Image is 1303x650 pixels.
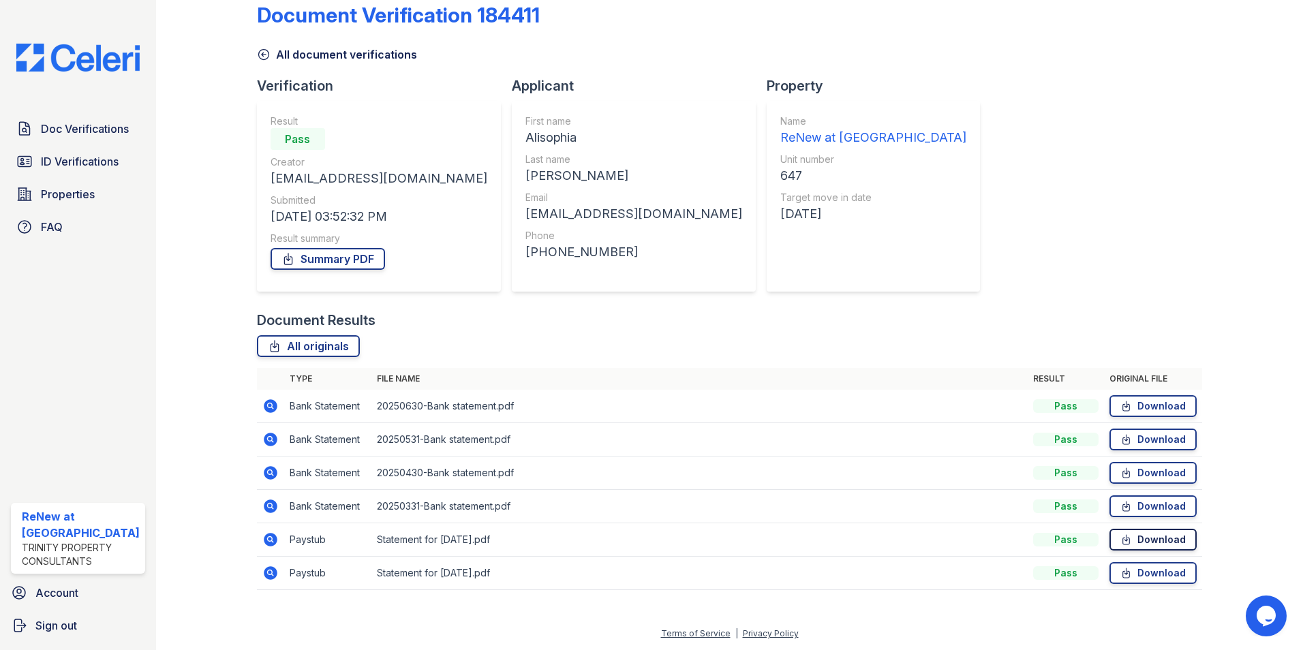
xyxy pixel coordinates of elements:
[284,490,371,523] td: Bank Statement
[22,508,140,541] div: ReNew at [GEOGRAPHIC_DATA]
[780,114,966,128] div: Name
[284,456,371,490] td: Bank Statement
[11,148,145,175] a: ID Verifications
[1028,368,1104,390] th: Result
[284,368,371,390] th: Type
[271,248,385,270] a: Summary PDF
[1104,368,1202,390] th: Original file
[735,628,738,638] div: |
[257,335,360,357] a: All originals
[371,456,1028,490] td: 20250430-Bank statement.pdf
[271,232,487,245] div: Result summary
[780,153,966,166] div: Unit number
[780,128,966,147] div: ReNew at [GEOGRAPHIC_DATA]
[767,76,991,95] div: Property
[284,423,371,456] td: Bank Statement
[257,76,512,95] div: Verification
[1246,595,1289,636] iframe: chat widget
[371,390,1028,423] td: 20250630-Bank statement.pdf
[257,3,540,27] div: Document Verification 184411
[41,121,129,137] span: Doc Verifications
[284,557,371,590] td: Paystub
[1109,395,1197,417] a: Download
[271,128,325,150] div: Pass
[1033,433,1099,446] div: Pass
[780,114,966,147] a: Name ReNew at [GEOGRAPHIC_DATA]
[371,423,1028,456] td: 20250531-Bank statement.pdf
[22,541,140,568] div: Trinity Property Consultants
[271,155,487,169] div: Creator
[525,153,742,166] div: Last name
[1109,529,1197,551] a: Download
[743,628,799,638] a: Privacy Policy
[5,579,151,606] a: Account
[371,523,1028,557] td: Statement for [DATE].pdf
[661,628,731,638] a: Terms of Service
[41,219,63,235] span: FAQ
[35,585,78,601] span: Account
[284,523,371,557] td: Paystub
[257,311,375,330] div: Document Results
[271,194,487,207] div: Submitted
[41,153,119,170] span: ID Verifications
[11,213,145,241] a: FAQ
[512,76,767,95] div: Applicant
[780,204,966,223] div: [DATE]
[1109,462,1197,484] a: Download
[271,114,487,128] div: Result
[525,114,742,128] div: First name
[525,166,742,185] div: [PERSON_NAME]
[371,557,1028,590] td: Statement for [DATE].pdf
[371,490,1028,523] td: 20250331-Bank statement.pdf
[525,191,742,204] div: Email
[371,368,1028,390] th: File name
[525,128,742,147] div: Alisophia
[11,115,145,142] a: Doc Verifications
[1109,495,1197,517] a: Download
[271,207,487,226] div: [DATE] 03:52:32 PM
[271,169,487,188] div: [EMAIL_ADDRESS][DOMAIN_NAME]
[35,617,77,634] span: Sign out
[1033,566,1099,580] div: Pass
[257,46,417,63] a: All document verifications
[1033,533,1099,546] div: Pass
[41,186,95,202] span: Properties
[780,191,966,204] div: Target move in date
[780,166,966,185] div: 647
[284,390,371,423] td: Bank Statement
[1109,429,1197,450] a: Download
[11,181,145,208] a: Properties
[1109,562,1197,584] a: Download
[5,44,151,72] img: CE_Logo_Blue-a8612792a0a2168367f1c8372b55b34899dd931a85d93a1a3d3e32e68fde9ad4.png
[525,243,742,262] div: [PHONE_NUMBER]
[1033,466,1099,480] div: Pass
[525,204,742,223] div: [EMAIL_ADDRESS][DOMAIN_NAME]
[525,229,742,243] div: Phone
[1033,499,1099,513] div: Pass
[5,612,151,639] a: Sign out
[1033,399,1099,413] div: Pass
